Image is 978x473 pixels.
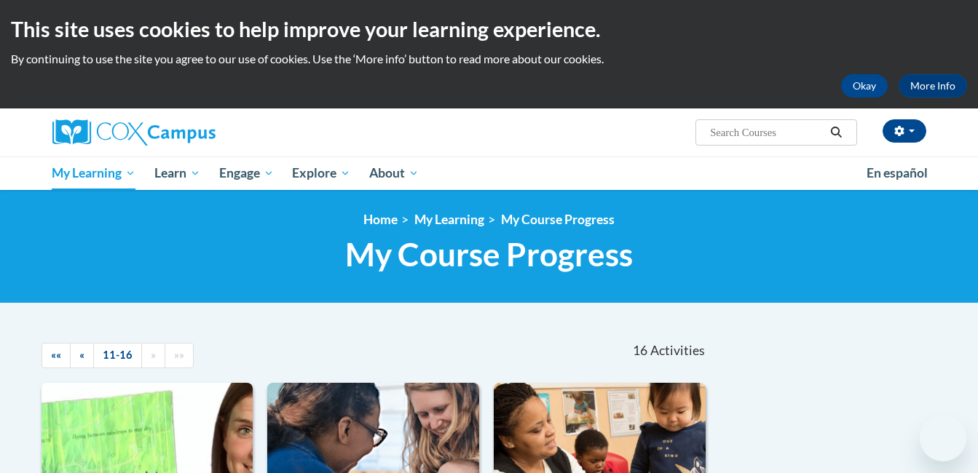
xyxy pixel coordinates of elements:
[841,74,888,98] button: Okay
[79,349,84,361] span: «
[369,164,419,182] span: About
[883,119,926,143] button: Account Settings
[210,156,283,190] a: Engage
[899,74,967,98] a: More Info
[174,349,184,361] span: »»
[360,156,428,190] a: About
[219,164,274,182] span: Engage
[165,343,194,368] a: End
[345,235,633,274] span: My Course Progress
[151,349,156,361] span: »
[11,51,967,67] p: By continuing to use the site you agree to our use of cookies. Use the ‘More info’ button to read...
[145,156,210,190] a: Learn
[650,343,705,359] span: Activities
[52,164,135,182] span: My Learning
[501,212,615,227] a: My Course Progress
[42,343,71,368] a: Begining
[363,212,398,227] a: Home
[154,164,200,182] span: Learn
[43,156,146,190] a: My Learning
[857,158,937,188] a: En español
[709,124,825,141] input: Search Courses
[52,119,329,146] a: Cox Campus
[633,343,647,359] span: 16
[920,415,966,461] iframe: Button to launch messaging window
[52,119,216,146] img: Cox Campus
[70,343,94,368] a: Previous
[867,165,928,180] span: En español
[414,212,484,227] a: My Learning
[283,156,360,190] a: Explore
[11,15,967,44] h2: This site uses cookies to help improve your learning experience.
[825,124,847,141] button: Search
[93,343,142,368] a: 11-16
[292,164,350,182] span: Explore
[51,349,61,361] span: ««
[141,343,165,368] a: Next
[31,156,948,190] div: Main menu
